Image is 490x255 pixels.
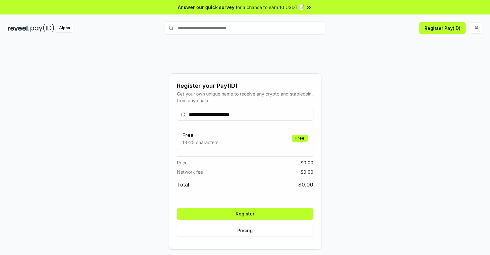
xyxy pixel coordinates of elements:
[177,225,313,236] button: Pricing
[298,181,313,188] span: $ 0.00
[8,24,29,32] img: reveel_dark
[56,24,74,32] div: Alpha
[177,90,313,104] div: Get your own unique name to receive any crypto and stablecoin, from any chain
[419,22,466,34] button: Register Pay(ID)
[177,181,189,188] span: Total
[182,131,218,139] h3: Free
[177,208,313,220] button: Register
[177,168,203,175] span: Network fee
[177,81,313,90] div: Register your Pay(ID)
[301,168,313,175] span: $ 0.00
[31,24,54,32] img: pay_id
[301,159,313,166] span: $ 0.00
[182,139,218,146] p: 13-25 characters
[178,4,234,11] span: Answer our quick survey
[177,159,188,166] span: Price
[236,4,304,11] span: for a chance to earn 10 USDT 📝
[292,135,308,142] div: Free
